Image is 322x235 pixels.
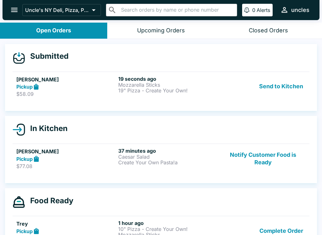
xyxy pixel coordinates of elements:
[16,156,33,162] strong: Pickup
[22,4,101,16] button: Uncle's NY Deli, Pizza, Pasta & Subs
[6,2,22,18] button: open drawer
[252,7,255,13] p: 0
[118,226,218,232] p: 10" Pizza - Create Your Own!
[118,76,218,82] h6: 19 seconds ago
[16,76,116,83] h5: [PERSON_NAME]
[16,84,33,90] strong: Pickup
[257,7,270,13] p: Alerts
[291,6,309,14] div: uncles
[249,27,288,34] div: Closed Orders
[119,6,234,14] input: Search orders by name or phone number
[220,148,306,169] button: Notify Customer Food is Ready
[118,88,218,93] p: 19" Pizza - Create Your Own!
[13,144,309,173] a: [PERSON_NAME]Pickup$77.0837 minutes agoCaesar SaladCreate Your Own Pasta!aNotify Customer Food is...
[118,82,218,88] p: Mozzarella Sticks
[25,196,73,205] h4: Food Ready
[137,27,185,34] div: Upcoming Orders
[25,124,68,133] h4: In Kitchen
[118,220,218,226] h6: 1 hour ago
[16,220,116,227] h5: Trey
[118,154,218,160] p: Caesar Salad
[118,148,218,154] h6: 37 minutes ago
[278,3,312,17] button: uncles
[36,27,71,34] div: Open Orders
[16,91,116,97] p: $58.09
[25,7,89,13] p: Uncle's NY Deli, Pizza, Pasta & Subs
[118,160,218,165] p: Create Your Own Pasta!a
[25,52,69,61] h4: Submitted
[257,76,306,97] button: Send to Kitchen
[16,163,116,169] p: $77.08
[16,228,33,234] strong: Pickup
[13,72,309,101] a: [PERSON_NAME]Pickup$58.0919 seconds agoMozzarella Sticks19" Pizza - Create Your Own!Send to Kitchen
[16,148,116,155] h5: [PERSON_NAME]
